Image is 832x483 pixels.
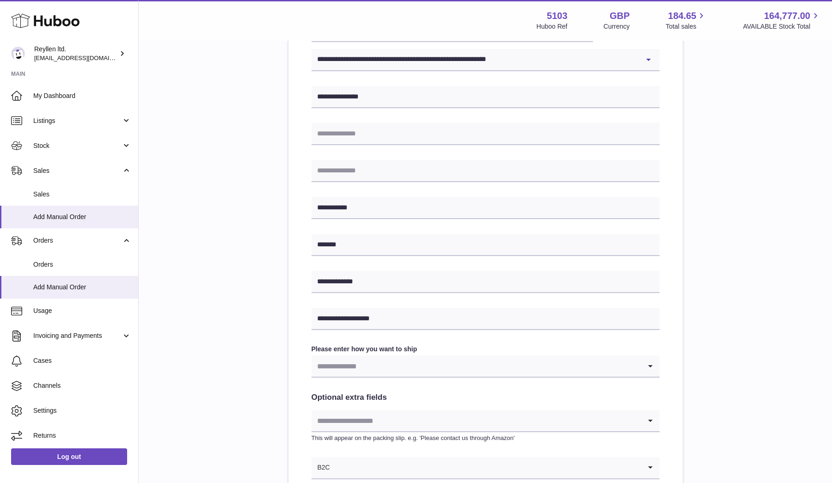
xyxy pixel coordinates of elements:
span: Cases [33,356,131,365]
div: Search for option [312,457,660,479]
span: 164,777.00 [764,10,810,22]
div: Search for option [312,410,660,432]
span: Total sales [666,22,707,31]
a: 184.65 Total sales [666,10,707,31]
span: Sales [33,190,131,199]
span: Listings [33,116,122,125]
h2: Optional extra fields [312,392,660,403]
input: Search for option [312,355,641,377]
label: Please enter how you want to ship [312,345,660,354]
span: My Dashboard [33,92,131,100]
div: Huboo Ref [537,22,568,31]
span: Add Manual Order [33,213,131,221]
div: Currency [604,22,630,31]
span: 184.65 [668,10,696,22]
strong: 5103 [547,10,568,22]
span: [EMAIL_ADDRESS][DOMAIN_NAME] [34,54,136,61]
p: This will appear on the packing slip. e.g. 'Please contact us through Amazon' [312,434,660,442]
span: Channels [33,381,131,390]
span: Usage [33,306,131,315]
span: Orders [33,260,131,269]
img: reyllen@reyllen.com [11,47,25,61]
span: Orders [33,236,122,245]
strong: GBP [610,10,630,22]
span: AVAILABLE Stock Total [743,22,821,31]
span: Settings [33,406,131,415]
input: Search for option [312,410,641,431]
span: B2C [312,457,330,478]
span: Add Manual Order [33,283,131,292]
span: Returns [33,431,131,440]
div: Search for option [312,355,660,378]
div: Reyllen ltd. [34,45,117,62]
span: Sales [33,166,122,175]
a: Log out [11,448,127,465]
a: 164,777.00 AVAILABLE Stock Total [743,10,821,31]
input: Search for option [330,457,641,478]
span: Stock [33,141,122,150]
span: Invoicing and Payments [33,331,122,340]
